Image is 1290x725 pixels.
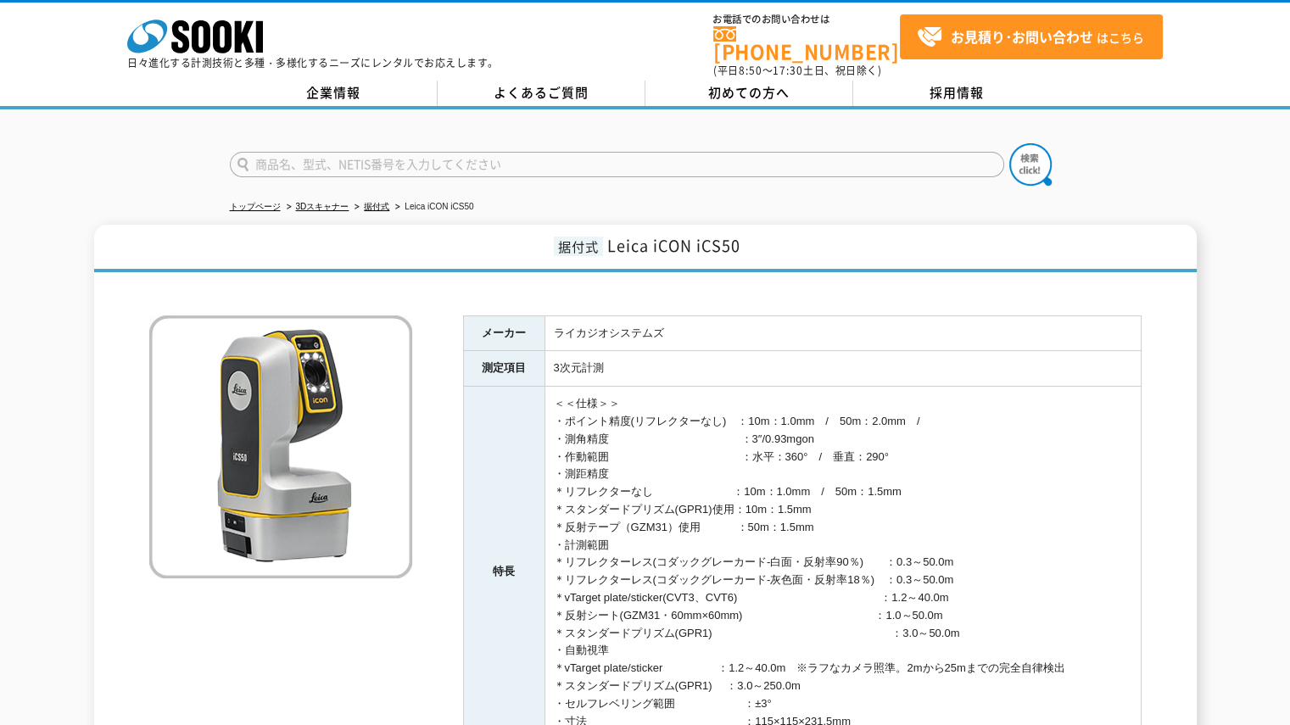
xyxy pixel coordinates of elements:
[917,25,1144,50] span: はこちら
[708,83,790,102] span: 初めての方へ
[773,63,803,78] span: 17:30
[713,14,900,25] span: お電話でのお問い合わせは
[364,202,389,211] a: 据付式
[713,63,881,78] span: (平日 ～ 土日、祝日除く)
[900,14,1163,59] a: お見積り･お問い合わせはこちら
[853,81,1061,106] a: 採用情報
[230,81,438,106] a: 企業情報
[392,198,473,216] li: Leica iCON iCS50
[1009,143,1052,186] img: btn_search.png
[230,202,281,211] a: トップページ
[544,315,1141,351] td: ライカジオシステムズ
[127,58,499,68] p: 日々進化する計測技術と多種・多様化するニーズにレンタルでお応えします。
[296,202,349,211] a: 3Dスキャナー
[438,81,645,106] a: よくあるご質問
[149,315,412,578] img: Leica iCON iCS50
[463,315,544,351] th: メーカー
[645,81,853,106] a: 初めての方へ
[554,237,603,256] span: 据付式
[739,63,762,78] span: 8:50
[713,26,900,61] a: [PHONE_NUMBER]
[607,234,740,257] span: Leica iCON iCS50
[951,26,1093,47] strong: お見積り･お問い合わせ
[463,351,544,387] th: 測定項目
[544,351,1141,387] td: 3次元計測
[230,152,1004,177] input: 商品名、型式、NETIS番号を入力してください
